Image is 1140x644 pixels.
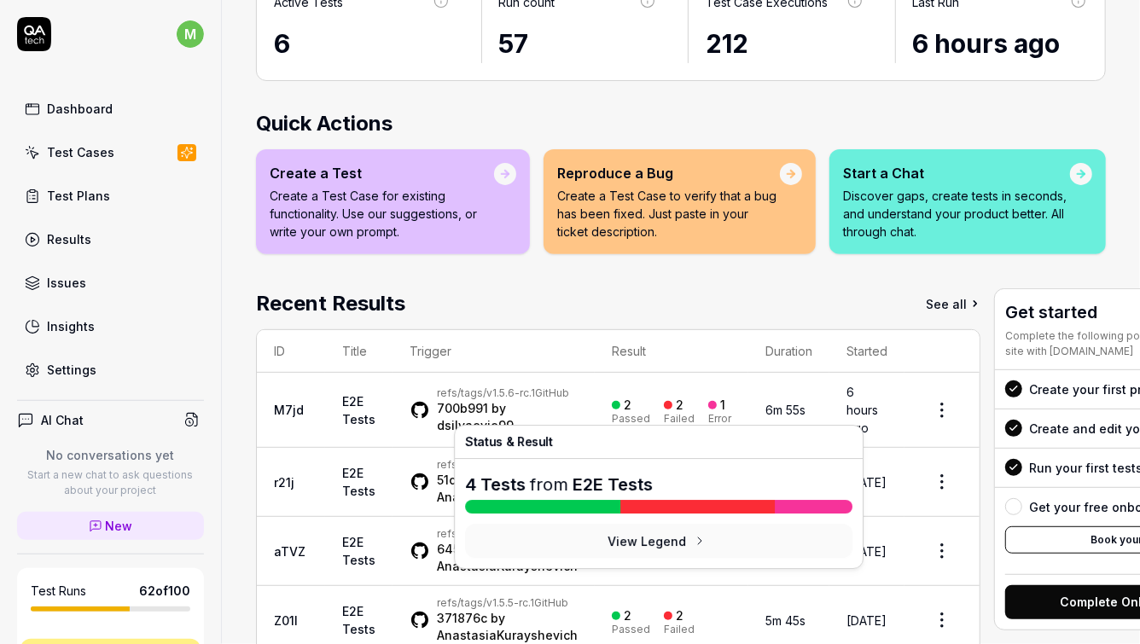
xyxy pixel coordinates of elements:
[274,475,294,490] a: r21j
[846,613,887,628] time: [DATE]
[557,187,781,241] p: Create a Test Case to verify that a bug has been fixed. Just paste in your ticket description.
[926,288,980,319] a: See all
[257,330,325,373] th: ID
[499,25,658,63] div: 57
[437,458,538,471] a: refs/tags/v1.5.5-rc.3
[843,163,1070,183] div: Start a Chat
[256,108,1106,139] h2: Quick Actions
[17,310,204,343] a: Insights
[437,559,578,573] a: AnastasiaKurayshevich
[437,490,578,504] a: AnastasiaKurayshevich
[17,223,204,256] a: Results
[664,624,695,635] div: Failed
[437,458,578,472] div: GitHub
[465,474,526,495] span: 4 Tests
[437,541,578,575] div: by
[437,472,578,506] div: by
[139,582,190,600] span: 62 of 100
[17,446,204,464] p: No conversations yet
[624,608,631,624] div: 2
[17,136,204,169] a: Test Cases
[612,624,650,635] div: Passed
[325,330,393,373] th: Title
[342,466,375,498] a: E2E Tests
[177,17,204,51] button: m
[612,414,650,424] div: Passed
[274,613,298,628] a: Z01I
[17,179,204,212] a: Test Plans
[274,25,451,63] div: 6
[676,608,683,624] div: 2
[437,628,578,642] a: AnastasiaKurayshevich
[437,610,578,644] div: by
[17,467,204,498] p: Start a new chat to ask questions about your project
[17,512,204,540] a: New
[595,330,748,373] th: Result
[274,544,305,559] a: aTVZ
[843,187,1070,241] p: Discover gaps, create tests in seconds, and understand your product better. All through chat.
[437,527,537,540] a: refs/tags/v1.5.5-rc.2
[676,397,683,413] div: 2
[437,401,488,415] a: 700b991
[437,386,578,400] div: GitHub
[437,542,491,556] a: 6450368
[47,230,91,248] div: Results
[846,544,887,559] time: [DATE]
[624,397,631,413] div: 2
[41,411,84,429] h4: AI Chat
[17,92,204,125] a: Dashboard
[530,474,568,495] span: from
[270,163,494,183] div: Create a Test
[765,613,806,628] time: 5m 45s
[47,187,110,205] div: Test Plans
[342,604,375,636] a: E2E Tests
[437,473,486,487] a: 51c0d6b
[437,400,578,434] div: by
[437,596,534,609] a: refs/tags/v1.5.5-rc.1
[465,436,852,448] h4: Status & Result
[47,274,86,292] div: Issues
[846,475,887,490] time: [DATE]
[47,317,95,335] div: Insights
[765,403,806,417] time: 6m 55s
[106,517,133,535] span: New
[846,385,878,435] time: 6 hours ago
[437,527,578,541] div: GitHub
[913,28,1061,59] time: 6 hours ago
[465,524,852,558] button: View Legend
[31,583,86,599] h5: Test Runs
[17,266,204,299] a: Issues
[573,474,653,495] a: E2E Tests
[706,25,864,63] div: 212
[342,535,375,567] a: E2E Tests
[270,187,494,241] p: Create a Test Case for existing functionality. Use our suggestions, or write your own prompt.
[256,288,405,319] h2: Recent Results
[47,143,114,161] div: Test Cases
[720,397,725,413] div: 1
[708,414,731,424] div: Error
[47,100,113,118] div: Dashboard
[557,163,781,183] div: Reproduce a Bug
[664,414,695,424] div: Failed
[17,353,204,386] a: Settings
[437,418,514,432] a: dsilvaevje99
[274,403,304,417] a: M7jd
[177,20,204,48] span: m
[47,361,96,379] div: Settings
[437,611,487,625] a: 371876c
[748,330,829,373] th: Duration
[829,330,904,373] th: Started
[342,394,375,426] a: E2E Tests
[393,330,595,373] th: Trigger
[437,386,535,399] a: refs/tags/v1.5.6-rc.1
[437,596,578,610] div: GitHub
